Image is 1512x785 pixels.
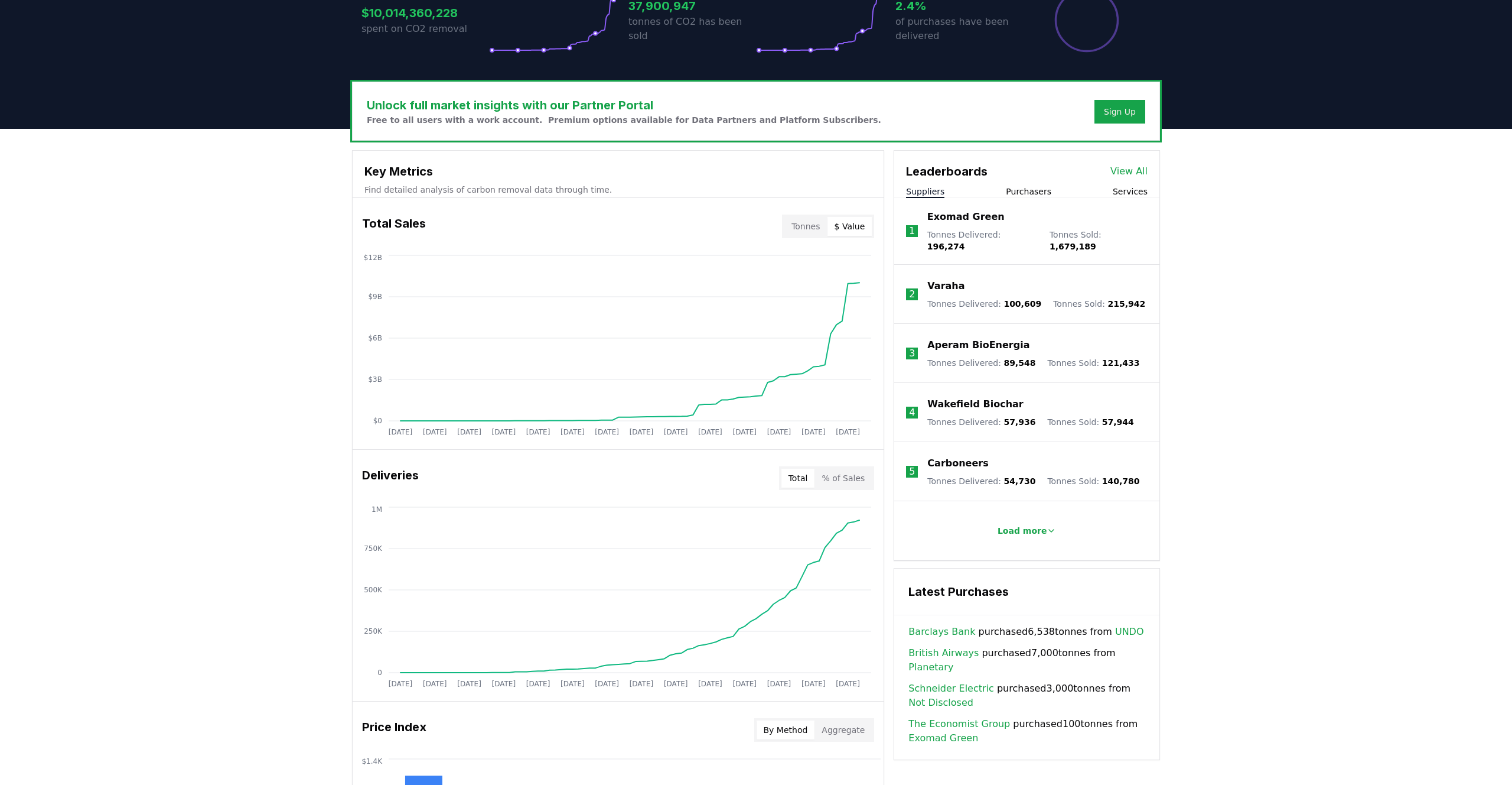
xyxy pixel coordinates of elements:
[362,718,426,742] h3: Price Index
[927,397,1023,411] a: Wakefield Biochar
[595,428,619,436] tspan: [DATE]
[1053,298,1145,310] p: Tonnes Sold :
[732,680,757,688] tspan: [DATE]
[836,680,860,688] tspan: [DATE]
[561,428,585,436] tspan: [DATE]
[1006,186,1051,197] button: Purchasers
[909,465,915,479] p: 5
[630,680,654,688] tspan: [DATE]
[908,682,1145,710] span: purchased 3,000 tonnes from
[361,757,383,765] tspan: $1.4K
[361,4,489,22] h3: $10,014,360,228
[372,505,382,514] tspan: 1M
[1113,186,1148,197] button: Services
[767,680,791,688] tspan: [DATE]
[361,22,489,36] p: spent on CO2 removal
[908,625,975,639] a: Barclays Bank
[998,525,1047,537] p: Load more
[492,680,516,688] tspan: [DATE]
[664,680,688,688] tspan: [DATE]
[1115,625,1144,639] a: UNDO
[389,680,413,688] tspan: [DATE]
[908,646,979,660] a: British Airways
[423,680,447,688] tspan: [DATE]
[827,217,872,236] button: $ Value
[988,519,1066,543] button: Load more
[908,625,1143,639] span: purchased 6,538 tonnes from
[1104,106,1136,118] a: Sign Up
[757,721,815,739] button: By Method
[906,186,944,197] button: Suppliers
[927,279,964,293] a: Varaha
[373,417,382,425] tspan: $0
[457,428,481,436] tspan: [DATE]
[362,215,426,238] h3: Total Sales
[368,293,382,301] tspan: $9B
[1102,417,1134,427] span: 57,944
[927,298,1041,310] p: Tonnes Delivered :
[698,680,722,688] tspan: [DATE]
[389,428,413,436] tspan: [DATE]
[492,428,516,436] tspan: [DATE]
[367,96,881,114] h3: Unlock full market insights with our Partner Portal
[526,428,550,436] tspan: [DATE]
[814,721,872,739] button: Aggregate
[908,717,1145,745] span: purchased 100 tonnes from
[664,428,688,436] tspan: [DATE]
[1102,476,1140,486] span: 140,780
[1003,476,1035,486] span: 54,730
[1003,299,1041,309] span: 100,609
[368,334,382,342] tspan: $6B
[927,357,1035,369] p: Tonnes Delivered :
[595,680,619,688] tspan: [DATE]
[836,428,860,436] tspan: [DATE]
[732,428,757,436] tspan: [DATE]
[927,338,1029,352] a: Aperam BioEnergia
[1047,475,1139,487] p: Tonnes Sold :
[906,163,988,180] h3: Leaderboards
[1047,357,1139,369] p: Tonnes Sold :
[781,469,815,488] button: Total
[909,224,915,238] p: 1
[927,475,1035,487] p: Tonnes Delivered :
[377,669,382,677] tspan: 0
[561,680,585,688] tspan: [DATE]
[801,680,826,688] tspan: [DATE]
[368,375,382,384] tspan: $3B
[1094,100,1145,124] button: Sign Up
[927,456,988,471] a: Carboneers
[367,114,881,126] p: Free to all users with a work account. Premium options available for Data Partners and Platform S...
[364,163,872,180] h3: Key Metrics
[927,210,1005,224] a: Exomad Green
[423,428,447,436] tspan: [DATE]
[364,184,872,196] p: Find detailed analysis of carbon removal data through time.
[628,15,756,43] p: tonnes of CO2 has been sold
[927,229,1038,252] p: Tonnes Delivered :
[909,287,915,301] p: 2
[1050,242,1096,251] span: 1,679,189
[927,416,1035,428] p: Tonnes Delivered :
[1003,358,1035,368] span: 89,548
[1003,417,1035,427] span: 57,936
[908,583,1145,601] h3: Latest Purchases
[630,428,654,436] tspan: [DATE]
[909,346,915,361] p: 3
[895,15,1023,43] p: of purchases have been delivered
[1107,299,1145,309] span: 215,942
[784,217,827,236] button: Tonnes
[767,428,791,436] tspan: [DATE]
[1102,358,1140,368] span: 121,433
[814,469,872,488] button: % of Sales
[1050,229,1148,252] p: Tonnes Sold :
[908,717,1010,731] a: The Economist Group
[526,680,550,688] tspan: [DATE]
[908,731,978,745] a: Exomad Green
[908,696,973,710] a: Not Disclosed
[362,466,419,490] h3: Deliveries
